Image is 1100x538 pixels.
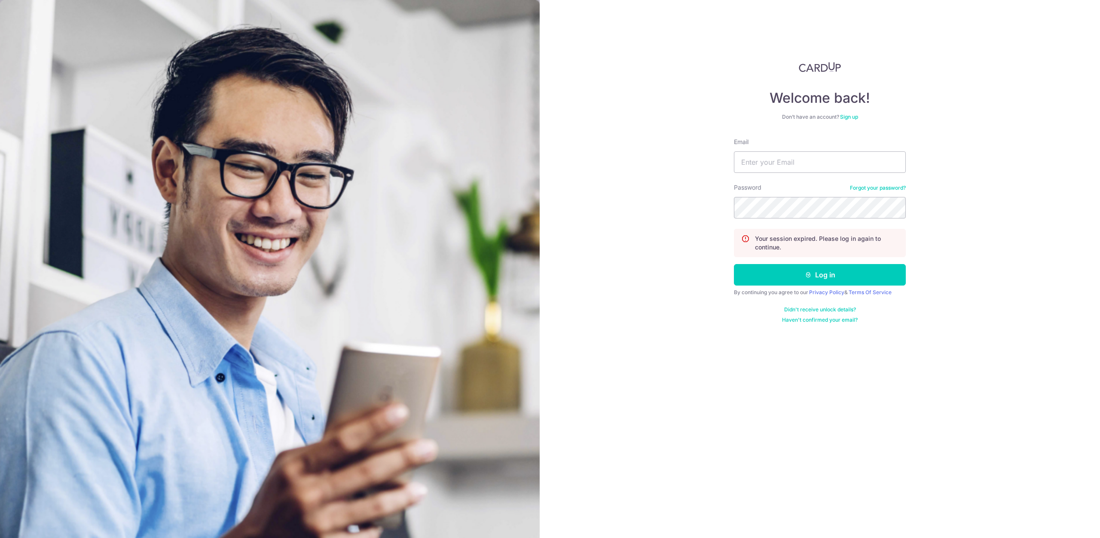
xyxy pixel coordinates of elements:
a: Sign up [840,114,858,120]
div: Don’t have an account? [734,114,906,120]
a: Haven't confirmed your email? [782,317,858,323]
a: Forgot your password? [850,184,906,191]
h4: Welcome back! [734,89,906,107]
label: Email [734,138,749,146]
a: Terms Of Service [849,289,892,295]
div: By continuing you agree to our & [734,289,906,296]
img: CardUp Logo [799,62,841,72]
p: Your session expired. Please log in again to continue. [755,234,898,252]
a: Didn't receive unlock details? [784,306,856,313]
label: Password [734,183,761,192]
a: Privacy Policy [809,289,844,295]
input: Enter your Email [734,151,906,173]
button: Log in [734,264,906,286]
